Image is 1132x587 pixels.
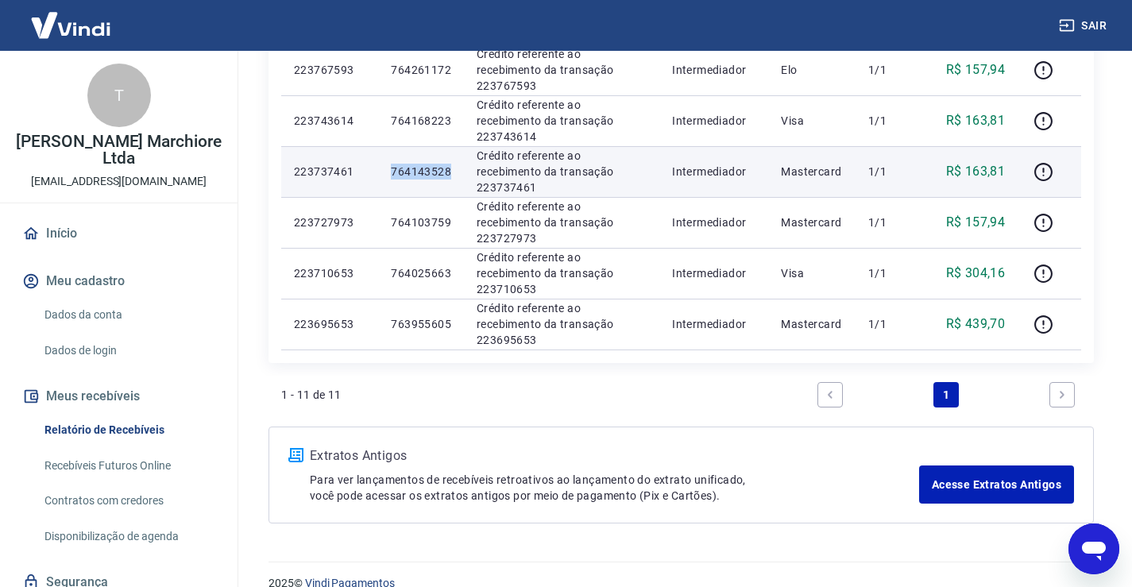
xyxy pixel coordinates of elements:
p: Crédito referente ao recebimento da transação 223737461 [477,148,647,195]
p: Mastercard [781,164,843,180]
p: R$ 157,94 [946,213,1006,232]
p: 223695653 [294,316,365,332]
p: Mastercard [781,214,843,230]
p: Elo [781,62,843,78]
button: Sair [1056,11,1113,41]
p: Mastercard [781,316,843,332]
a: Disponibilização de agenda [38,520,218,553]
p: 764261172 [391,62,451,78]
p: R$ 157,94 [946,60,1006,79]
a: Dados da conta [38,299,218,331]
p: 1/1 [868,62,915,78]
p: Crédito referente ao recebimento da transação 223727973 [477,199,647,246]
a: Contratos com credores [38,485,218,517]
p: 1/1 [868,113,915,129]
p: R$ 439,70 [946,315,1006,334]
a: Dados de login [38,334,218,367]
iframe: Botão para abrir a janela de mensagens [1068,523,1119,574]
img: Vindi [19,1,122,49]
p: 223737461 [294,164,365,180]
p: 763955605 [391,316,451,332]
p: Para ver lançamentos de recebíveis retroativos ao lançamento do extrato unificado, você pode aces... [310,472,919,504]
p: 1/1 [868,214,915,230]
p: [EMAIL_ADDRESS][DOMAIN_NAME] [31,173,207,190]
img: ícone [288,448,303,462]
ul: Pagination [811,376,1081,414]
p: Intermediador [672,316,755,332]
p: Intermediador [672,164,755,180]
p: Intermediador [672,214,755,230]
p: Visa [781,113,843,129]
p: 1/1 [868,316,915,332]
p: R$ 163,81 [946,111,1006,130]
a: Page 1 is your current page [933,382,959,407]
p: Crédito referente ao recebimento da transação 223767593 [477,46,647,94]
p: 764025663 [391,265,451,281]
div: T [87,64,151,127]
a: Recebíveis Futuros Online [38,450,218,482]
button: Meus recebíveis [19,379,218,414]
p: Intermediador [672,265,755,281]
p: 223767593 [294,62,365,78]
p: 223743614 [294,113,365,129]
p: Visa [781,265,843,281]
p: Extratos Antigos [310,446,919,465]
p: Crédito referente ao recebimento da transação 223695653 [477,300,647,348]
p: Crédito referente ao recebimento da transação 223743614 [477,97,647,145]
a: Next page [1049,382,1075,407]
p: 1 - 11 de 11 [281,387,342,403]
p: 1/1 [868,164,915,180]
p: [PERSON_NAME] Marchiore Ltda [13,133,225,167]
p: 764143528 [391,164,451,180]
a: Acesse Extratos Antigos [919,465,1074,504]
p: Intermediador [672,62,755,78]
p: R$ 163,81 [946,162,1006,181]
p: 764103759 [391,214,451,230]
a: Início [19,216,218,251]
a: Previous page [817,382,843,407]
p: R$ 304,16 [946,264,1006,283]
p: 223727973 [294,214,365,230]
p: Crédito referente ao recebimento da transação 223710653 [477,249,647,297]
a: Relatório de Recebíveis [38,414,218,446]
p: 223710653 [294,265,365,281]
p: 764168223 [391,113,451,129]
p: Intermediador [672,113,755,129]
button: Meu cadastro [19,264,218,299]
p: 1/1 [868,265,915,281]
